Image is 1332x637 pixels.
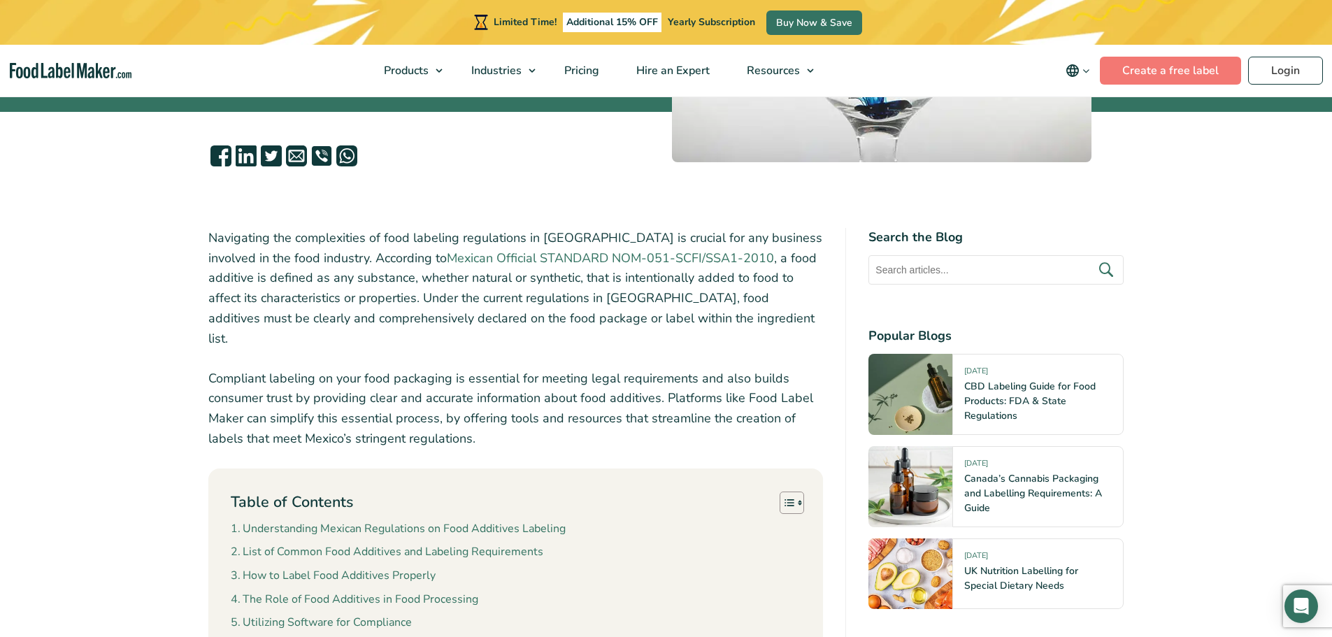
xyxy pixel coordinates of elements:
[563,13,661,32] span: Additional 15% OFF
[494,15,557,29] span: Limited Time!
[964,458,988,474] span: [DATE]
[546,45,615,96] a: Pricing
[453,45,543,96] a: Industries
[231,520,566,538] a: Understanding Mexican Regulations on Food Additives Labeling
[1100,57,1241,85] a: Create a free label
[560,63,601,78] span: Pricing
[366,45,450,96] a: Products
[868,255,1124,285] input: Search articles...
[380,63,430,78] span: Products
[868,228,1124,247] h4: Search the Blog
[231,614,412,632] a: Utilizing Software for Compliance
[231,492,353,513] p: Table of Contents
[729,45,821,96] a: Resources
[1284,589,1318,623] div: Open Intercom Messenger
[208,228,824,349] p: Navigating the complexities of food labeling regulations in [GEOGRAPHIC_DATA] is crucial for any ...
[467,63,523,78] span: Industries
[769,491,801,515] a: Toggle Table of Content
[668,15,755,29] span: Yearly Subscription
[964,380,1096,422] a: CBD Labeling Guide for Food Products: FDA & State Regulations
[208,368,824,449] p: Compliant labeling on your food packaging is essential for meeting legal requirements and also bu...
[868,327,1124,345] h4: Popular Blogs
[632,63,711,78] span: Hire an Expert
[231,567,436,585] a: How to Label Food Additives Properly
[618,45,725,96] a: Hire an Expert
[743,63,801,78] span: Resources
[964,366,988,382] span: [DATE]
[1248,57,1323,85] a: Login
[447,250,774,266] a: Mexican Official STANDARD NOM-051-SCFI/SSA1-2010
[964,564,1078,592] a: UK Nutrition Labelling for Special Dietary Needs
[231,543,543,561] a: List of Common Food Additives and Labeling Requirements
[964,550,988,566] span: [DATE]
[766,10,862,35] a: Buy Now & Save
[964,472,1102,515] a: Canada’s Cannabis Packaging and Labelling Requirements: A Guide
[231,591,478,609] a: The Role of Food Additives in Food Processing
